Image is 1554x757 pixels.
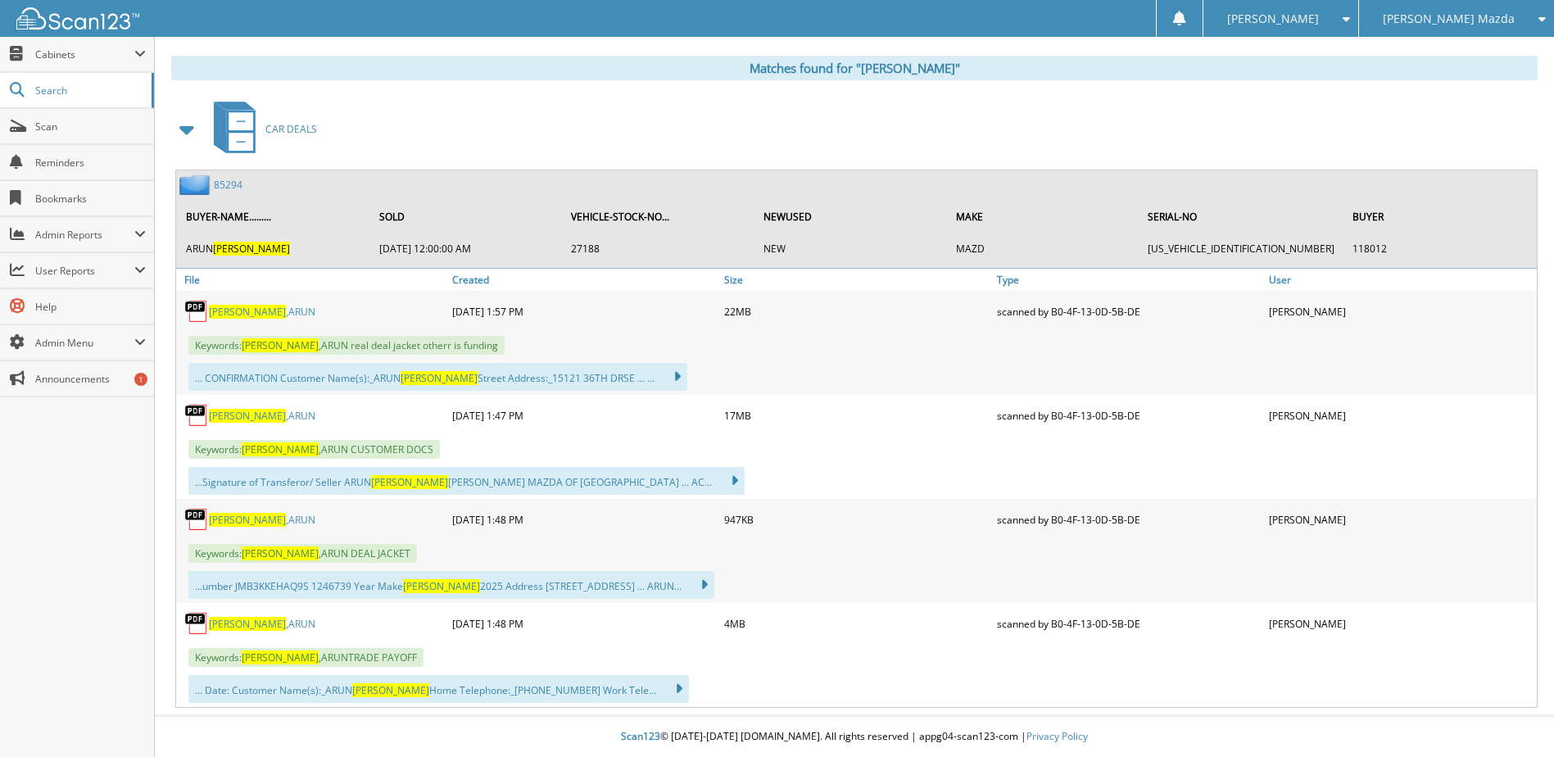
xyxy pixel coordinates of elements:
a: [PERSON_NAME],ARUN [209,513,315,527]
span: [PERSON_NAME] [1227,14,1319,24]
a: File [176,269,448,291]
span: [PERSON_NAME] [209,513,286,527]
span: Keywords: ,ARUNTRADE PAYOFF [188,648,424,667]
span: Announcements [35,372,146,386]
th: VEHICLE-STOCK-NO... [563,200,754,233]
a: Created [448,269,720,291]
div: 4MB [720,607,992,640]
div: scanned by B0-4F-13-0D-5B-DE [993,503,1265,536]
span: [PERSON_NAME] [242,442,319,456]
img: PDF.png [184,403,209,428]
div: ... CONFIRMATION Customer Name(s):_ARUN Street Address:_15121 36TH DRSE ... ... [188,363,687,391]
span: Reminders [35,156,146,170]
div: [DATE] 1:48 PM [448,607,720,640]
span: [PERSON_NAME] [371,475,448,489]
div: 22MB [720,295,992,328]
div: scanned by B0-4F-13-0D-5B-DE [993,607,1265,640]
span: Bookmarks [35,192,146,206]
td: MAZD [948,235,1138,262]
th: SERIAL-NO [1139,200,1343,233]
span: Help [35,300,146,314]
a: [PERSON_NAME],ARUN [209,409,315,423]
span: [PERSON_NAME] [209,617,286,631]
span: Admin Reports [35,228,134,242]
a: [PERSON_NAME],ARUN [209,617,315,631]
td: NEW [755,235,946,262]
div: ...umber JMB3KKEHAQ9S 1246739 Year Make 2025 Address [STREET_ADDRESS] ... ARUN... [188,571,714,599]
div: [DATE] 1:48 PM [448,503,720,536]
img: folder2.png [179,175,214,195]
span: [PERSON_NAME] [242,650,319,664]
div: 947KB [720,503,992,536]
div: scanned by B0-4F-13-0D-5B-DE [993,295,1265,328]
img: PDF.png [184,611,209,636]
div: © [DATE]-[DATE] [DOMAIN_NAME]. All rights reserved | appg04-scan123-com | [155,717,1554,757]
img: scan123-logo-white.svg [16,7,139,29]
span: [PERSON_NAME] [242,546,319,560]
div: Matches found for "[PERSON_NAME]" [171,56,1538,80]
a: User [1265,269,1537,291]
div: [PERSON_NAME] [1265,295,1537,328]
td: [DATE] 12:00:00 AM [371,235,562,262]
span: Search [35,84,143,97]
div: ... Date: Customer Name(s):_ARUN Home Telephone:_[PHONE_NUMBER] Work Tele... [188,675,689,703]
span: Scan [35,120,146,134]
span: CAR DEALS [265,122,317,136]
div: 1 [134,373,147,386]
a: [PERSON_NAME],ARUN [209,305,315,319]
td: [US_VEHICLE_IDENTIFICATION_NUMBER] [1139,235,1343,262]
span: Keywords: ,ARUN DEAL JACKET [188,544,417,563]
span: Keywords: ,ARUN real deal jacket otherr is funding [188,336,505,355]
div: [DATE] 1:57 PM [448,295,720,328]
td: ARUN [178,235,369,262]
span: [PERSON_NAME] [242,338,319,352]
a: Size [720,269,992,291]
a: Privacy Policy [1026,729,1088,743]
iframe: Chat Widget [1472,678,1554,757]
td: 118012 [1344,235,1535,262]
span: Scan123 [621,729,660,743]
th: BUYER [1344,200,1535,233]
div: [PERSON_NAME] [1265,607,1537,640]
div: ...Signature of Transferor/ Seller ARUN [PERSON_NAME] MAZDA OF [GEOGRAPHIC_DATA] ... AC... [188,467,745,495]
th: MAKE [948,200,1138,233]
div: scanned by B0-4F-13-0D-5B-DE [993,399,1265,432]
span: [PERSON_NAME] [209,409,286,423]
span: Keywords: ,ARUN CUSTOMER DOCS [188,440,440,459]
span: [PERSON_NAME] [401,371,478,385]
a: 85294 [214,178,242,192]
th: SOLD [371,200,562,233]
img: PDF.png [184,507,209,532]
span: [PERSON_NAME] [209,305,286,319]
th: NEWUSED [755,200,946,233]
div: [PERSON_NAME] [1265,503,1537,536]
span: [PERSON_NAME] [352,683,429,697]
span: [PERSON_NAME] [213,242,290,256]
div: [PERSON_NAME] [1265,399,1537,432]
div: 17MB [720,399,992,432]
span: Admin Menu [35,336,134,350]
span: User Reports [35,264,134,278]
span: [PERSON_NAME] [403,579,480,593]
span: [PERSON_NAME] Mazda [1383,14,1515,24]
a: CAR DEALS [204,97,317,161]
img: PDF.png [184,299,209,324]
div: [DATE] 1:47 PM [448,399,720,432]
a: Type [993,269,1265,291]
td: 27188 [563,235,754,262]
span: Cabinets [35,48,134,61]
th: BUYER-NAME......... [178,200,369,233]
